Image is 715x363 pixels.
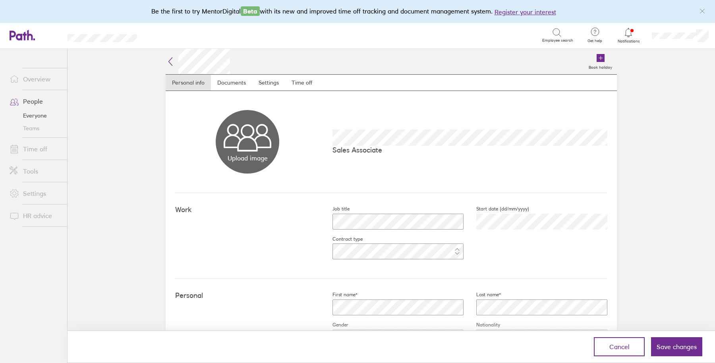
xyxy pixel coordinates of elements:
[3,109,67,122] a: Everyone
[211,75,252,91] a: Documents
[609,343,630,350] span: Cancel
[252,75,285,91] a: Settings
[3,163,67,179] a: Tools
[332,146,607,154] p: Sales Associate
[616,39,642,44] span: Notifications
[542,38,573,43] span: Employee search
[3,71,67,87] a: Overview
[3,93,67,109] a: People
[594,337,645,356] button: Cancel
[464,292,501,298] label: Last name*
[285,75,319,91] a: Time off
[651,337,702,356] button: Save changes
[584,49,617,74] a: Book holiday
[320,292,357,298] label: First name*
[584,63,617,70] label: Book holiday
[320,322,348,328] label: Gender
[3,208,67,224] a: HR advice
[151,6,564,17] div: Be the first to try MentorDigital with its new and improved time off tracking and document manage...
[495,7,556,17] button: Register your interest
[3,122,67,135] a: Teams
[241,6,260,16] span: Beta
[166,75,211,91] a: Personal info
[3,141,67,157] a: Time off
[175,206,320,214] h4: Work
[464,206,529,212] label: Start date (dd/mm/yyyy)
[464,322,500,328] label: Nationality
[616,27,642,44] a: Notifications
[3,185,67,201] a: Settings
[582,39,608,43] span: Get help
[158,31,179,39] div: Search
[320,206,350,212] label: Job title
[320,236,363,242] label: Contract type
[657,343,697,350] span: Save changes
[175,292,320,300] h4: Personal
